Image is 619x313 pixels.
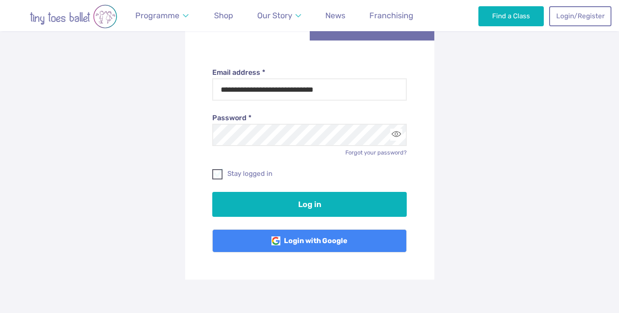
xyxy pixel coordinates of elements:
[131,6,193,26] a: Programme
[345,149,407,156] a: Forgot your password?
[212,169,407,179] label: Stay logged in
[321,6,349,26] a: News
[212,229,407,252] a: Login with Google
[365,6,417,26] a: Franchising
[325,11,345,20] span: News
[212,68,407,77] label: Email address *
[210,6,237,26] a: Shop
[271,236,280,245] img: Google Logo
[212,192,407,217] button: Log in
[214,11,233,20] span: Shop
[369,11,413,20] span: Franchising
[253,6,306,26] a: Our Story
[185,41,434,280] div: Log in
[11,4,136,28] img: tiny toes ballet
[549,6,611,26] a: Login/Register
[135,11,179,20] span: Programme
[390,129,402,141] button: Toggle password visibility
[478,6,544,26] a: Find a Class
[212,113,407,123] label: Password *
[257,11,292,20] span: Our Story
